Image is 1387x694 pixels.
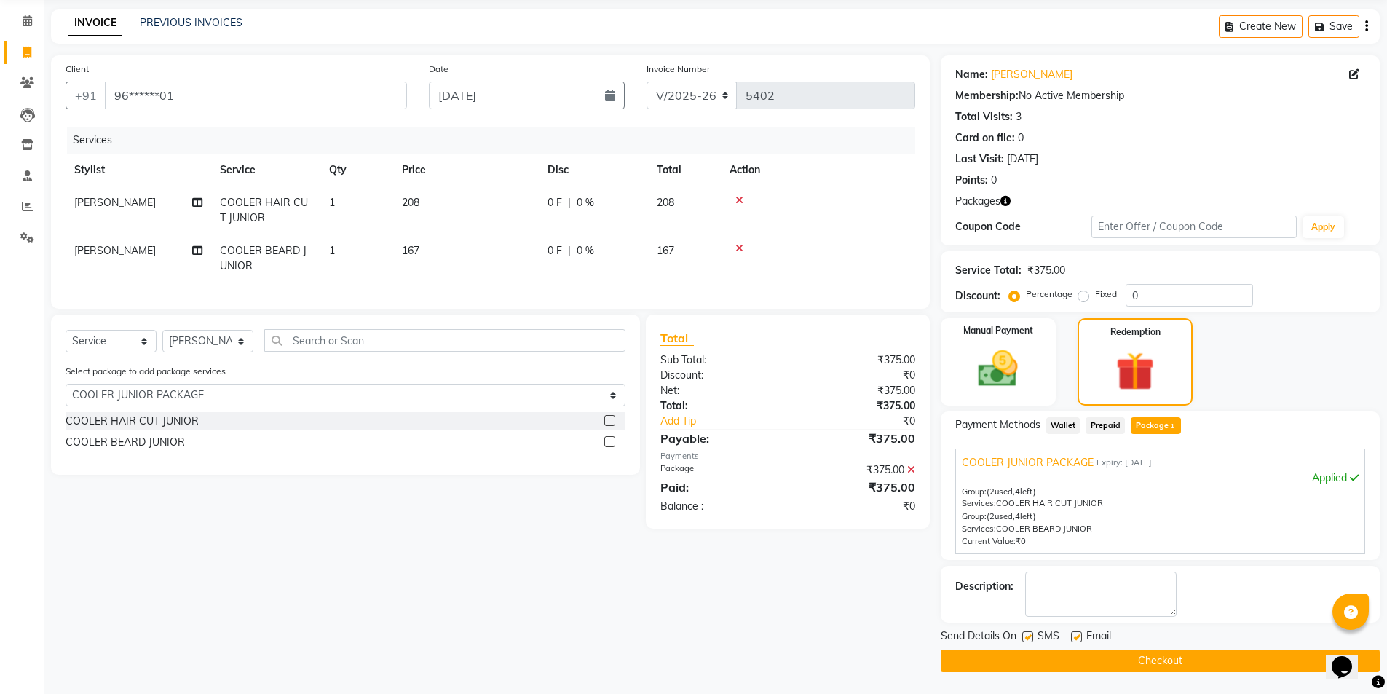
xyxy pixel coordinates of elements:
[649,398,788,414] div: Total:
[1308,15,1359,38] button: Save
[66,365,226,378] label: Select package to add package services
[577,195,594,210] span: 0 %
[66,435,185,450] div: COOLER BEARD JUNIOR
[788,478,926,496] div: ₹375.00
[955,417,1040,433] span: Payment Methods
[962,486,987,497] span: Group:
[941,628,1016,647] span: Send Details On
[660,450,914,462] div: Payments
[67,127,926,154] div: Services
[963,324,1033,337] label: Manual Payment
[1086,628,1111,647] span: Email
[66,414,199,429] div: COOLER HAIR CUT JUNIOR
[649,430,788,447] div: Payable:
[649,478,788,496] div: Paid:
[788,383,926,398] div: ₹375.00
[649,368,788,383] div: Discount:
[660,331,694,346] span: Total
[955,263,1022,278] div: Service Total:
[955,219,1092,234] div: Coupon Code
[788,430,926,447] div: ₹375.00
[320,154,393,186] th: Qty
[941,650,1380,672] button: Checkout
[955,579,1013,594] div: Description:
[66,82,106,109] button: +91
[68,10,122,36] a: INVOICE
[1016,536,1026,546] span: ₹0
[402,244,419,257] span: 167
[1016,109,1022,125] div: 3
[987,511,995,521] span: (2
[721,154,915,186] th: Action
[1015,511,1020,521] span: 4
[788,499,926,514] div: ₹0
[788,352,926,368] div: ₹375.00
[1169,422,1177,431] span: 1
[539,154,648,186] th: Disc
[996,524,1092,534] span: COOLER BEARD JUNIOR
[1091,216,1297,238] input: Enter Offer / Coupon Code
[996,498,1103,508] span: COOLER HAIR CUT JUNIOR
[1096,457,1152,469] span: Expiry: [DATE]
[955,173,988,188] div: Points:
[1131,417,1181,434] span: Package
[140,16,242,29] a: PREVIOUS INVOICES
[1015,486,1020,497] span: 4
[1038,628,1059,647] span: SMS
[1046,417,1080,434] span: Wallet
[788,368,926,383] div: ₹0
[1104,347,1166,395] img: _gift.svg
[965,346,1030,392] img: _cash.svg
[649,414,810,429] a: Add Tip
[962,455,1094,470] span: COOLER JUNIOR PACKAGE
[429,63,448,76] label: Date
[1326,636,1372,679] iframe: chat widget
[649,462,788,478] div: Package
[74,196,156,209] span: [PERSON_NAME]
[955,130,1015,146] div: Card on file:
[788,462,926,478] div: ₹375.00
[647,63,710,76] label: Invoice Number
[649,352,788,368] div: Sub Total:
[105,82,407,109] input: Search by Name/Mobile/Email/Code
[548,243,562,259] span: 0 F
[788,398,926,414] div: ₹375.00
[962,524,996,534] span: Services:
[962,498,996,508] span: Services:
[1110,326,1161,339] label: Redemption
[955,194,1000,209] span: Packages
[1026,288,1072,301] label: Percentage
[568,195,571,210] span: |
[1086,417,1125,434] span: Prepaid
[220,196,308,224] span: COOLER HAIR CUT JUNIOR
[66,154,211,186] th: Stylist
[955,109,1013,125] div: Total Visits:
[955,288,1000,304] div: Discount:
[568,243,571,259] span: |
[987,511,1036,521] span: used, left)
[329,244,335,257] span: 1
[991,173,997,188] div: 0
[577,243,594,259] span: 0 %
[1095,288,1117,301] label: Fixed
[657,244,674,257] span: 167
[1018,130,1024,146] div: 0
[74,244,156,257] span: [PERSON_NAME]
[955,88,1019,103] div: Membership:
[991,67,1072,82] a: [PERSON_NAME]
[649,499,788,514] div: Balance :
[393,154,539,186] th: Price
[657,196,674,209] span: 208
[1303,216,1344,238] button: Apply
[962,470,1359,486] div: Applied
[402,196,419,209] span: 208
[649,383,788,398] div: Net:
[955,67,988,82] div: Name:
[1007,151,1038,167] div: [DATE]
[962,536,1016,546] span: Current Value:
[66,63,89,76] label: Client
[811,414,926,429] div: ₹0
[1219,15,1303,38] button: Create New
[648,154,721,186] th: Total
[548,195,562,210] span: 0 F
